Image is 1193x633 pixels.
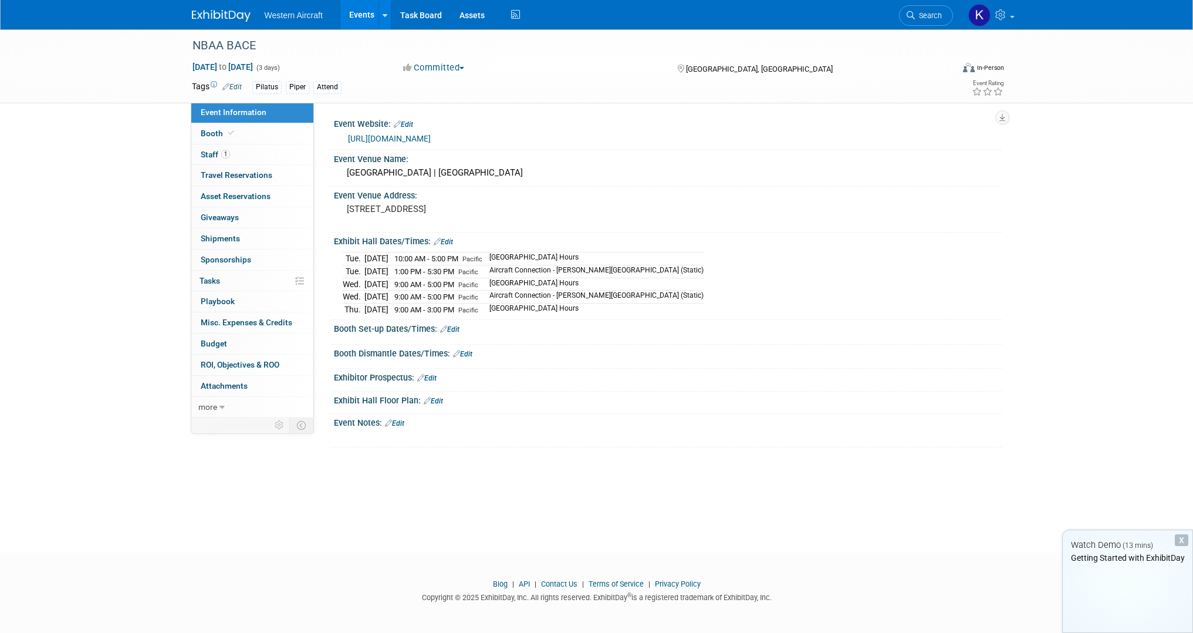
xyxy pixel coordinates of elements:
div: Pilatus [252,81,282,93]
span: Staff [201,150,230,159]
a: Contact Us [541,580,577,588]
td: Tags [192,80,242,94]
div: Piper [286,81,309,93]
td: [DATE] [364,291,388,304]
span: 9:00 AM - 5:00 PM [394,292,454,301]
span: Asset Reservations [201,191,271,201]
span: 1:00 PM - 5:30 PM [394,267,454,276]
span: | [645,580,653,588]
a: Sponsorships [191,250,313,270]
span: [GEOGRAPHIC_DATA], [GEOGRAPHIC_DATA] [686,65,833,73]
div: NBAA BACE [188,35,935,56]
a: more [191,397,313,417]
sup: ® [627,592,631,598]
td: Wed. [343,291,364,304]
img: ExhibitDay [192,10,251,22]
a: Search [899,5,953,26]
img: Kindra Mahler [968,4,991,26]
td: [DATE] [364,303,388,315]
div: Event Format [884,61,1005,79]
a: Event Information [191,102,313,123]
td: Personalize Event Tab Strip [269,417,290,433]
span: Pacific [458,268,478,276]
i: Booth reservation complete [228,130,234,136]
td: Toggle Event Tabs [289,417,313,433]
div: Booth Set-up Dates/Times: [334,320,1002,335]
span: Booth [201,129,236,138]
a: Giveaways [191,207,313,228]
td: Aircraft Connection - [PERSON_NAME][GEOGRAPHIC_DATA] (Static) [482,291,704,304]
td: [DATE] [364,252,388,265]
a: Edit [453,350,472,358]
a: Edit [434,238,453,246]
td: Aircraft Connection - [PERSON_NAME][GEOGRAPHIC_DATA] (Static) [482,265,704,278]
span: to [217,62,228,72]
a: Attachments [191,376,313,396]
span: [DATE] [DATE] [192,62,254,72]
span: Pacific [462,255,482,263]
a: Terms of Service [589,580,644,588]
span: Shipments [201,234,240,243]
div: Event Venue Address: [334,187,1002,201]
div: Event Rating [972,80,1003,86]
td: Tue. [343,265,364,278]
a: Edit [222,83,242,91]
td: [GEOGRAPHIC_DATA] Hours [482,278,704,291]
a: Edit [385,419,404,427]
div: Watch Demo [1063,539,1192,551]
span: Event Information [201,107,266,117]
a: Playbook [191,291,313,312]
span: | [579,580,587,588]
a: ROI, Objectives & ROO [191,355,313,375]
a: Asset Reservations [191,186,313,207]
div: In-Person [976,63,1004,72]
div: Exhibit Hall Dates/Times: [334,233,1002,248]
span: 1 [221,150,230,159]
td: [GEOGRAPHIC_DATA] Hours [482,252,704,265]
td: [DATE] [364,265,388,278]
img: Format-Inperson.png [963,63,975,72]
td: [GEOGRAPHIC_DATA] Hours [482,303,704,315]
td: [DATE] [364,278,388,291]
span: Misc. Expenses & Credits [201,318,292,327]
span: ROI, Objectives & ROO [201,360,279,369]
td: Tue. [343,252,364,265]
td: Wed. [343,278,364,291]
div: Event Notes: [334,414,1002,429]
span: | [509,580,517,588]
span: Pacific [458,294,478,301]
span: 10:00 AM - 5:00 PM [394,254,458,263]
a: Booth [191,123,313,144]
a: [URL][DOMAIN_NAME] [348,134,431,143]
a: Travel Reservations [191,165,313,186]
a: Edit [440,325,459,334]
a: Budget [191,334,313,354]
div: Booth Dismantle Dates/Times: [334,345,1002,360]
a: Staff1 [191,144,313,165]
a: Tasks [191,271,313,291]
span: 9:00 AM - 5:00 PM [394,280,454,289]
a: Edit [417,374,437,382]
span: | [532,580,539,588]
a: Misc. Expenses & Credits [191,312,313,333]
span: Sponsorships [201,255,251,264]
td: Thu. [343,303,364,315]
div: Exhibit Hall Floor Plan: [334,392,1002,407]
a: API [519,580,530,588]
div: [GEOGRAPHIC_DATA] | [GEOGRAPHIC_DATA] [343,164,993,182]
span: Budget [201,339,227,348]
span: Attachments [201,381,248,390]
pre: [STREET_ADDRESS] [347,204,599,214]
a: Edit [394,120,413,129]
span: Playbook [201,297,235,306]
div: Getting Started with ExhibitDay [1063,552,1192,564]
div: Attend [313,81,342,93]
span: (13 mins) [1123,541,1153,550]
a: Edit [424,397,443,405]
span: (3 days) [255,64,280,72]
div: Dismiss [1175,534,1188,546]
button: Committed [399,62,469,74]
span: more [198,402,217,412]
a: Shipments [191,228,313,249]
span: Giveaways [201,213,239,222]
